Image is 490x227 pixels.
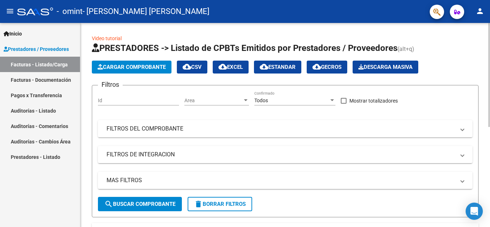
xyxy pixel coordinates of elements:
[188,197,252,211] button: Borrar Filtros
[213,61,249,74] button: EXCEL
[307,61,347,74] button: Gecros
[312,64,341,70] span: Gecros
[353,61,418,74] app-download-masive: Descarga masiva de comprobantes (adjuntos)
[260,62,268,71] mat-icon: cloud_download
[98,197,182,211] button: Buscar Comprobante
[260,64,296,70] span: Estandar
[98,172,472,189] mat-expansion-panel-header: MAS FILTROS
[98,64,166,70] span: Cargar Comprobante
[92,43,397,53] span: PRESTADORES -> Listado de CPBTs Emitidos por Prestadores / Proveedores
[104,201,175,207] span: Buscar Comprobante
[218,62,227,71] mat-icon: cloud_download
[194,200,203,208] mat-icon: delete
[4,45,69,53] span: Prestadores / Proveedores
[57,4,83,19] span: - omint
[98,146,472,163] mat-expansion-panel-header: FILTROS DE INTEGRACION
[476,7,484,15] mat-icon: person
[466,203,483,220] div: Open Intercom Messenger
[104,200,113,208] mat-icon: search
[184,98,242,104] span: Area
[6,7,14,15] mat-icon: menu
[349,96,398,105] span: Mostrar totalizadores
[92,61,171,74] button: Cargar Comprobante
[83,4,209,19] span: - [PERSON_NAME] [PERSON_NAME]
[194,201,246,207] span: Borrar Filtros
[98,120,472,137] mat-expansion-panel-header: FILTROS DEL COMPROBANTE
[358,64,413,70] span: Descarga Masiva
[177,61,207,74] button: CSV
[107,176,455,184] mat-panel-title: MAS FILTROS
[183,64,202,70] span: CSV
[254,98,268,103] span: Todos
[183,62,191,71] mat-icon: cloud_download
[107,151,455,159] mat-panel-title: FILTROS DE INTEGRACION
[98,80,123,90] h3: Filtros
[312,62,321,71] mat-icon: cloud_download
[107,125,455,133] mat-panel-title: FILTROS DEL COMPROBANTE
[353,61,418,74] button: Descarga Masiva
[254,61,301,74] button: Estandar
[4,30,22,38] span: Inicio
[397,46,414,52] span: (alt+q)
[218,64,243,70] span: EXCEL
[92,36,122,41] a: Video tutorial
